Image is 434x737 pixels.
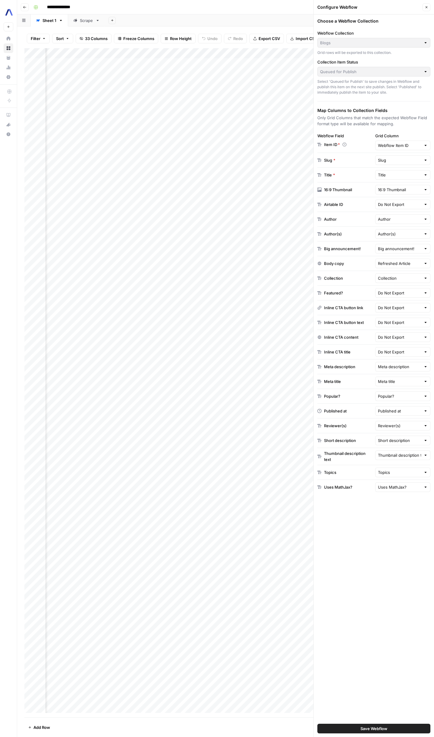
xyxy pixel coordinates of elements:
[378,378,421,384] input: Meta title
[324,484,352,490] div: Uses MathJax?
[378,157,421,163] input: Slug
[378,172,421,178] input: Title
[378,231,421,237] input: Author(s)
[317,79,430,95] div: Select 'Queued for Publish' to save changes in Webflow and publish this item on the next site pub...
[378,349,421,355] input: Do Not Export
[378,290,421,296] input: Do Not Export
[378,334,421,340] input: Do Not Export
[317,107,430,114] h3: Map Columns to Collection Fields
[324,246,361,252] div: Big announcement!
[320,40,421,46] input: Blogs
[317,50,430,55] div: Grid rows will be exported to this collection.
[27,34,50,43] button: Filter
[378,275,421,281] input: Collection
[378,305,421,311] input: Do Not Export
[324,305,363,311] div: Inline CTA button link
[24,723,54,732] button: Add Row
[4,34,13,43] a: Home
[4,5,13,20] button: Workspace: Assembly AI
[338,142,340,147] span: Required
[378,423,421,429] input: Reviewer(s)
[68,14,105,26] a: Scrape
[324,378,341,384] div: Meta title
[378,364,421,370] input: Meta description
[333,157,335,163] span: Required
[324,201,343,207] div: Airtable ID
[224,34,247,43] button: Redo
[324,334,358,340] div: Inline CTA content
[198,34,222,43] button: Undo
[378,469,421,475] input: Topics
[324,157,335,163] div: Slug
[378,393,421,399] input: Popular?
[324,319,364,325] div: Inline CTA button text
[4,53,13,63] a: Your Data
[33,724,50,730] span: Add Row
[317,133,373,139] div: Webflow Field
[259,36,280,42] span: Export CSV
[324,231,342,237] div: Author(s)
[52,34,73,43] button: Sort
[317,30,430,36] label: Webflow Collection
[324,393,340,399] div: Popular?
[296,36,317,42] span: Import CSV
[378,246,421,252] input: Big announcement!
[324,364,355,370] div: Meta description
[233,36,243,42] span: Redo
[31,36,40,42] span: Filter
[324,290,343,296] div: Featured?
[324,260,344,266] div: Body copy
[207,36,218,42] span: Undo
[4,63,13,72] a: Usage
[4,120,13,129] button: What's new?
[378,260,421,266] input: Refreshed Article
[324,423,347,429] div: Reviewer(s)
[4,7,14,18] img: Assembly AI Logo
[324,408,347,414] div: Published at
[317,115,430,127] p: Only Grid Columns that match the expected Webflow Field format type will be available for mapping.
[85,36,108,42] span: 33 Columns
[161,34,196,43] button: Row Height
[324,469,336,475] div: Topics
[123,36,154,42] span: Freeze Columns
[317,724,430,733] button: Save Webflow
[378,319,421,325] input: Do Not Export
[170,36,192,42] span: Row Height
[4,129,13,139] button: Help + Support
[317,18,430,24] h3: Choose a Webflow Collection
[333,172,335,178] span: Required
[286,34,321,43] button: Import CSV
[76,34,112,43] button: 33 Columns
[320,69,421,75] input: Queued for Publish
[42,17,56,23] div: Sheet 1
[378,142,421,148] input: Webflow Item ID
[249,34,284,43] button: Export CSV
[80,17,93,23] div: Scrape
[4,110,13,120] a: AirOps Academy
[324,187,352,193] div: 16:9 Thumbnail
[324,172,335,178] div: Title
[378,216,421,222] input: Author
[317,59,430,65] label: Collection Item Status
[324,216,337,222] div: Author
[375,133,431,139] label: Grid Column
[114,34,158,43] button: Freeze Columns
[378,452,421,458] input: Thumbnail description text
[360,726,387,732] span: Save Webflow
[4,43,13,53] a: Browse
[324,450,373,462] div: Thumbnail description text
[324,437,356,443] div: Short description
[324,141,340,148] p: Item ID
[4,72,13,82] a: Settings
[324,349,351,355] div: Inline CTA title
[378,437,421,443] input: Short description
[378,187,421,193] input: 16:9 Thumbnail
[378,201,421,207] input: Do Not Export
[378,408,421,414] input: Published at
[31,14,68,26] a: Sheet 1
[324,275,343,281] div: Collection
[56,36,64,42] span: Sort
[378,484,421,490] input: Uses MathJax?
